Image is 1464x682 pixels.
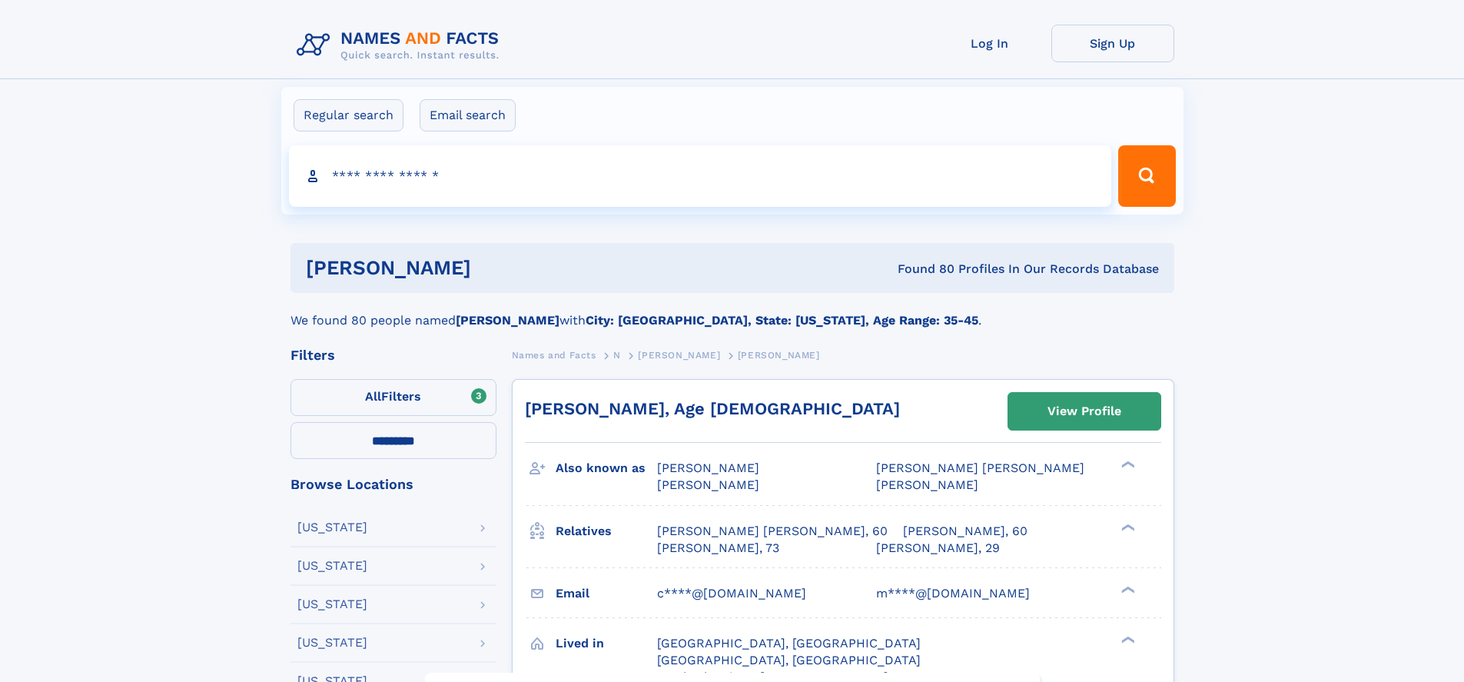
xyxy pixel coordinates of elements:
[738,350,820,361] span: [PERSON_NAME]
[638,350,720,361] span: [PERSON_NAME]
[512,345,596,364] a: Names and Facts
[290,379,496,416] label: Filters
[556,455,657,481] h3: Also known as
[1051,25,1174,62] a: Sign Up
[1117,584,1136,594] div: ❯
[1008,393,1160,430] a: View Profile
[613,345,621,364] a: N
[556,630,657,657] h3: Lived in
[297,637,367,649] div: [US_STATE]
[876,477,978,492] span: [PERSON_NAME]
[928,25,1051,62] a: Log In
[657,636,921,650] span: [GEOGRAPHIC_DATA], [GEOGRAPHIC_DATA]
[290,348,496,362] div: Filters
[1117,634,1136,644] div: ❯
[1047,394,1121,429] div: View Profile
[657,540,779,557] a: [PERSON_NAME], 73
[657,523,888,540] a: [PERSON_NAME] [PERSON_NAME], 60
[684,261,1159,278] div: Found 80 Profiles In Our Records Database
[456,313,559,328] b: [PERSON_NAME]
[365,389,381,404] span: All
[586,313,978,328] b: City: [GEOGRAPHIC_DATA], State: [US_STATE], Age Range: 35-45
[657,461,759,475] span: [PERSON_NAME]
[903,523,1027,540] a: [PERSON_NAME], 60
[294,99,403,131] label: Regular search
[556,518,657,544] h3: Relatives
[297,598,367,610] div: [US_STATE]
[657,477,759,492] span: [PERSON_NAME]
[297,560,367,572] div: [US_STATE]
[1118,145,1175,207] button: Search Button
[420,99,516,131] label: Email search
[876,461,1084,475] span: [PERSON_NAME] [PERSON_NAME]
[638,345,720,364] a: [PERSON_NAME]
[306,258,685,278] h1: [PERSON_NAME]
[290,293,1174,330] div: We found 80 people named with .
[290,25,512,66] img: Logo Names and Facts
[297,521,367,534] div: [US_STATE]
[876,540,1000,557] a: [PERSON_NAME], 29
[1117,460,1136,470] div: ❯
[1117,522,1136,532] div: ❯
[613,350,621,361] span: N
[556,581,657,607] h3: Email
[290,477,496,491] div: Browse Locations
[289,145,1112,207] input: search input
[525,399,900,418] a: [PERSON_NAME], Age [DEMOGRAPHIC_DATA]
[657,653,921,667] span: [GEOGRAPHIC_DATA], [GEOGRAPHIC_DATA]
